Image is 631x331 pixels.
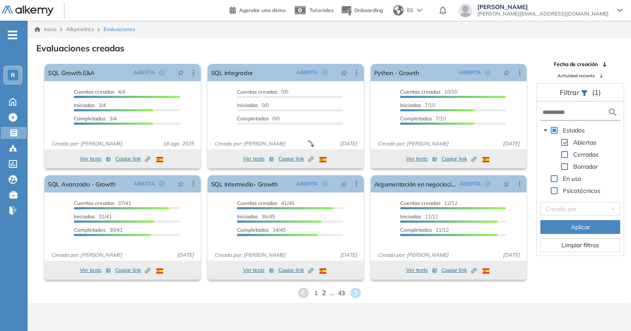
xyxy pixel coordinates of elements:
[497,177,516,191] button: pushpin
[571,222,590,232] span: Aplicar
[477,3,609,10] span: [PERSON_NAME]
[8,34,17,36] i: -
[483,157,489,162] img: ESP
[156,157,163,162] img: ESP
[374,175,456,192] a: Argumentación en negociaciones
[393,5,404,16] img: world
[159,70,164,75] span: check-circle
[442,154,476,164] button: Copiar link
[48,175,115,192] a: SQL Avanzado - Growth
[561,173,583,184] span: En uso
[573,139,596,146] span: Abiertas
[560,88,581,97] span: Filtrar
[48,251,126,259] span: Creado por: [PERSON_NAME]
[588,290,631,331] iframe: Chat Widget
[278,265,313,275] button: Copiar link
[608,107,618,118] img: search icon
[400,200,457,206] span: 12/12
[354,7,383,13] span: Onboarding
[237,102,269,108] span: 0/0
[374,64,419,81] a: Python - Growth
[334,177,353,191] button: pushpin
[540,238,620,252] button: Limpiar filtros
[80,154,111,164] button: Ver tests
[48,64,94,81] a: SQL Growth E&A
[115,265,150,275] button: Copiar link
[319,157,326,162] img: ESP
[400,88,441,95] span: Cuentas creadas
[2,6,54,16] img: Logo
[407,6,413,14] span: ES
[558,73,595,79] span: Actividad reciente
[334,66,353,79] button: pushpin
[278,155,313,163] span: Copiar link
[237,88,278,95] span: Cuentas creadas
[237,227,286,233] span: 34/45
[563,175,581,183] span: En uso
[133,180,155,188] span: ABIERTA
[35,25,57,33] a: Inicio
[115,154,150,164] button: Copiar link
[543,128,548,132] span: caret-down
[330,289,334,298] span: ...
[400,115,432,122] span: Completados
[554,60,598,68] span: Fecha de creación
[337,140,360,148] span: [DATE]
[237,200,294,206] span: 41/45
[499,251,523,259] span: [DATE]
[322,181,328,186] span: check-circle
[74,102,106,108] span: 3/4
[400,102,421,108] span: Iniciadas
[442,265,476,275] button: Copiar link
[74,88,125,95] span: 4/4
[406,265,437,275] button: Ver tests
[477,10,609,17] span: [PERSON_NAME][EMAIL_ADDRESS][DOMAIN_NAME]
[497,66,516,79] button: pushpin
[159,140,197,148] span: 18 ago. 2025
[571,149,600,160] span: Cerradas
[211,140,289,148] span: Creado por: [PERSON_NAME]
[459,69,481,76] span: ABIERTA
[573,151,599,158] span: Cerradas
[211,251,289,259] span: Creado por: [PERSON_NAME]
[400,102,435,108] span: 7/10
[588,290,631,331] div: Widget de chat
[278,154,313,164] button: Copiar link
[239,7,286,13] span: Agendar una demo
[309,7,334,13] span: Tutoriales
[341,1,383,20] button: Onboarding
[230,4,286,15] a: Agendar una demo
[74,227,106,233] span: Completados
[237,213,275,220] span: 36/45
[237,213,258,220] span: Iniciadas
[322,70,328,75] span: check-circle
[400,227,432,233] span: Completados
[115,266,150,274] span: Copiar link
[504,69,510,76] span: pushpin
[133,69,155,76] span: ABIERTA
[74,200,114,206] span: Cuentas creadas
[504,180,510,187] span: pushpin
[278,266,313,274] span: Copiar link
[563,126,585,134] span: Estados
[237,200,278,206] span: Cuentas creadas
[74,227,123,233] span: 30/41
[74,102,95,108] span: Iniciadas
[156,268,163,274] img: ESP
[322,288,325,298] span: 2
[417,9,422,12] img: arrow
[341,180,347,187] span: pushpin
[442,155,476,163] span: Copiar link
[243,265,274,275] button: Ver tests
[66,26,94,32] span: Alkymetrics
[48,140,126,148] span: Creado por: [PERSON_NAME]
[171,177,190,191] button: pushpin
[485,181,490,186] span: check-circle
[400,200,441,206] span: Cuentas creadas
[74,115,117,122] span: 3/4
[297,180,318,188] span: ABIERTA
[104,25,135,33] span: Evaluaciones
[483,268,489,274] img: ESP
[36,43,124,54] h3: Evaluaciones creadas
[11,72,15,79] span: R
